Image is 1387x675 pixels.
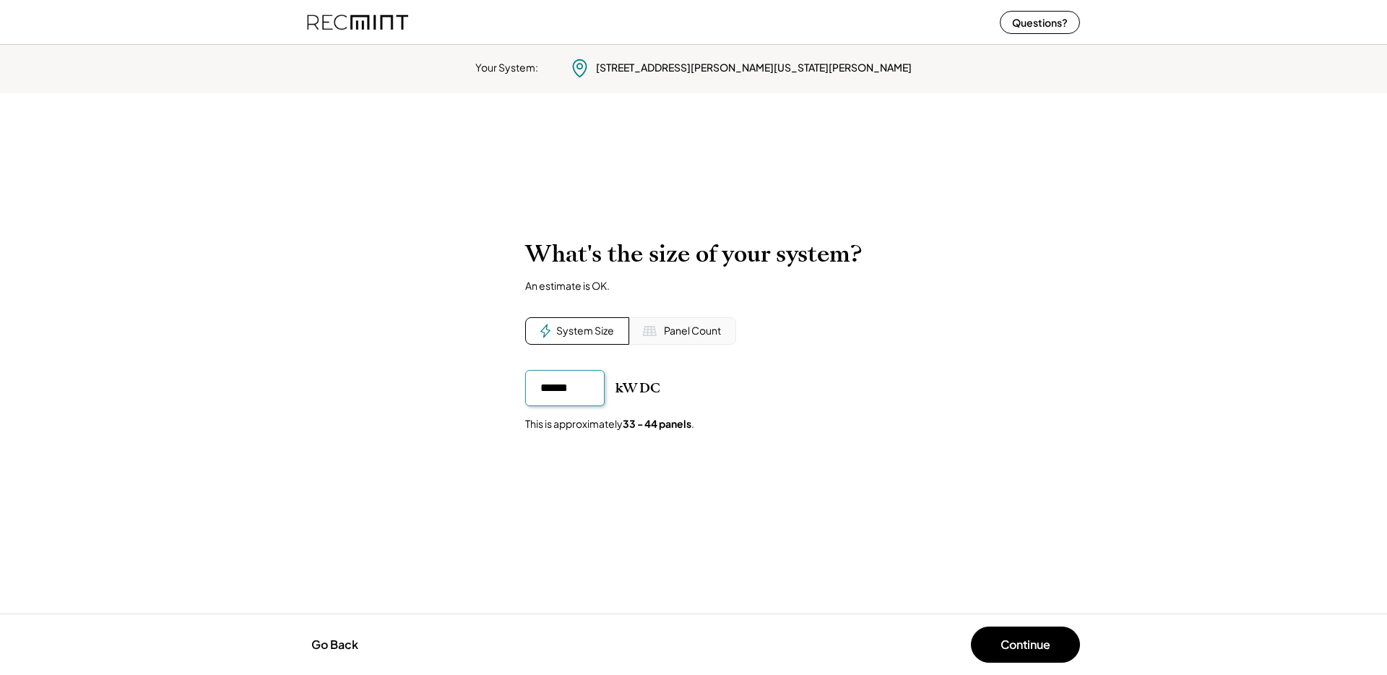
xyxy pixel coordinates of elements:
[971,627,1080,663] button: Continue
[623,417,691,430] strong: 33 - 44 panels
[475,61,538,75] div: Your System:
[307,629,363,661] button: Go Back
[596,61,912,75] div: [STREET_ADDRESS][PERSON_NAME][US_STATE][PERSON_NAME]
[642,324,657,338] img: Solar%20Panel%20Icon%20%281%29.svg
[525,279,610,292] div: An estimate is OK.
[615,379,660,397] div: kW DC
[1000,11,1080,34] button: Questions?
[525,417,694,431] div: This is approximately .
[664,324,721,338] div: Panel Count
[307,3,408,41] img: recmint-logotype%403x%20%281%29.jpeg
[556,324,614,338] div: System Size
[525,240,862,268] h2: What's the size of your system?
